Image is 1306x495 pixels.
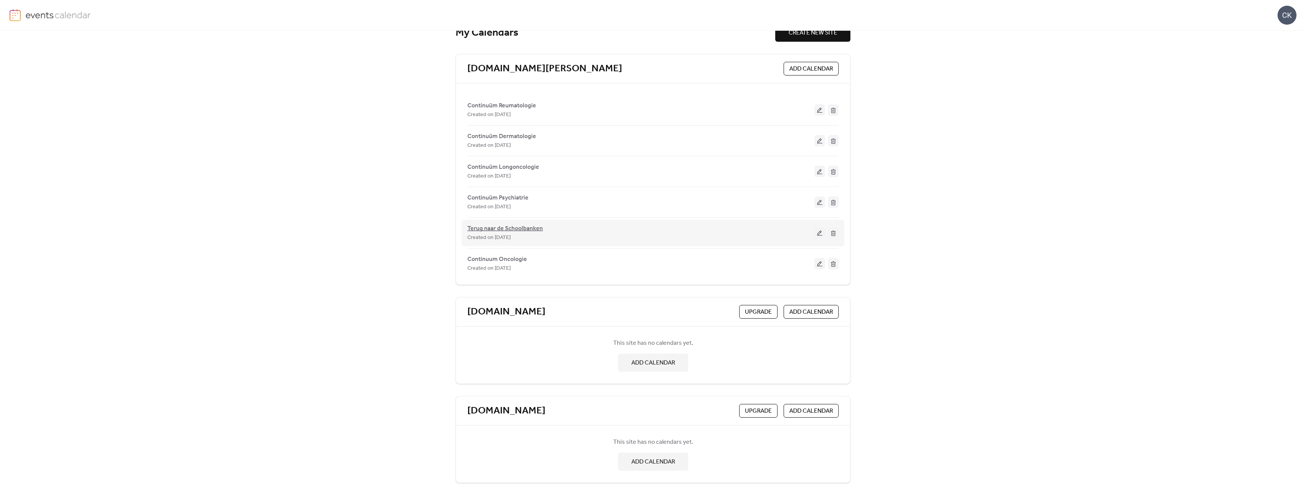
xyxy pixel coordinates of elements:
span: Created on [DATE] [467,110,511,119]
span: Continuüm Dermatologie [467,132,536,141]
span: Upgrade [745,407,772,416]
span: This site has no calendars yet. [613,339,693,348]
a: Continuüm Psychiatrie [467,196,528,200]
span: ADD CALENDAR [789,64,833,74]
button: Upgrade [739,404,778,418]
span: ADD CALENDAR [789,308,833,317]
span: CREATE NEW SITE [789,28,837,38]
button: ADD CALENDAR [618,354,688,372]
span: Created on [DATE] [467,141,511,150]
a: [DOMAIN_NAME][PERSON_NAME] [467,63,622,75]
span: Created on [DATE] [467,203,511,212]
span: Terug naar de Schoolbanken [467,224,543,233]
button: ADD CALENDAR [784,305,839,319]
a: [DOMAIN_NAME] [467,405,546,417]
a: Continuum Oncologie [467,257,527,261]
div: My Calendars [456,26,775,39]
a: [DOMAIN_NAME] [467,306,546,318]
a: Terug naar de Schoolbanken [467,226,543,231]
span: Continuum Oncologie [467,255,527,264]
button: CREATE NEW SITE [775,24,850,42]
span: Created on [DATE] [467,233,511,242]
span: Continuüm Psychiatrie [467,193,528,203]
span: Upgrade [745,308,772,317]
span: ADD CALENDAR [789,407,833,416]
a: Continuüm Dermatologie [467,134,536,138]
span: Created on [DATE] [467,264,511,273]
img: logo [9,9,21,21]
div: CK [1278,6,1297,25]
button: ADD CALENDAR [618,453,688,471]
span: This site has no calendars yet. [613,438,693,447]
button: Upgrade [739,305,778,319]
a: Continuüm Reumatologie [467,104,536,108]
a: Continuüm Longoncologie [467,165,539,169]
span: Continuüm Reumatologie [467,101,536,110]
button: ADD CALENDAR [784,62,839,75]
span: ADD CALENDAR [631,358,675,368]
span: ADD CALENDAR [631,457,675,467]
span: Continuüm Longoncologie [467,163,539,172]
span: Created on [DATE] [467,172,511,181]
button: ADD CALENDAR [784,404,839,418]
img: logo-type [25,9,91,20]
